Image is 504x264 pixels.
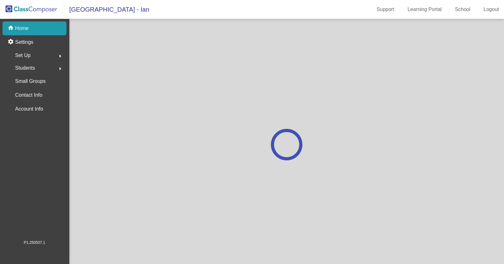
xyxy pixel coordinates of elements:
[450,4,475,14] a: School
[63,4,149,14] span: [GEOGRAPHIC_DATA] - Ian
[15,105,43,113] p: Account Info
[8,25,15,32] mat-icon: home
[8,38,15,46] mat-icon: settings
[15,64,35,72] span: Students
[15,38,33,46] p: Settings
[56,65,64,72] mat-icon: arrow_right
[15,91,42,100] p: Contact Info
[15,25,29,32] p: Home
[15,51,31,60] span: Set Up
[403,4,447,14] a: Learning Portal
[478,4,504,14] a: Logout
[372,4,399,14] a: Support
[15,77,46,86] p: Small Groups
[56,52,64,60] mat-icon: arrow_right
